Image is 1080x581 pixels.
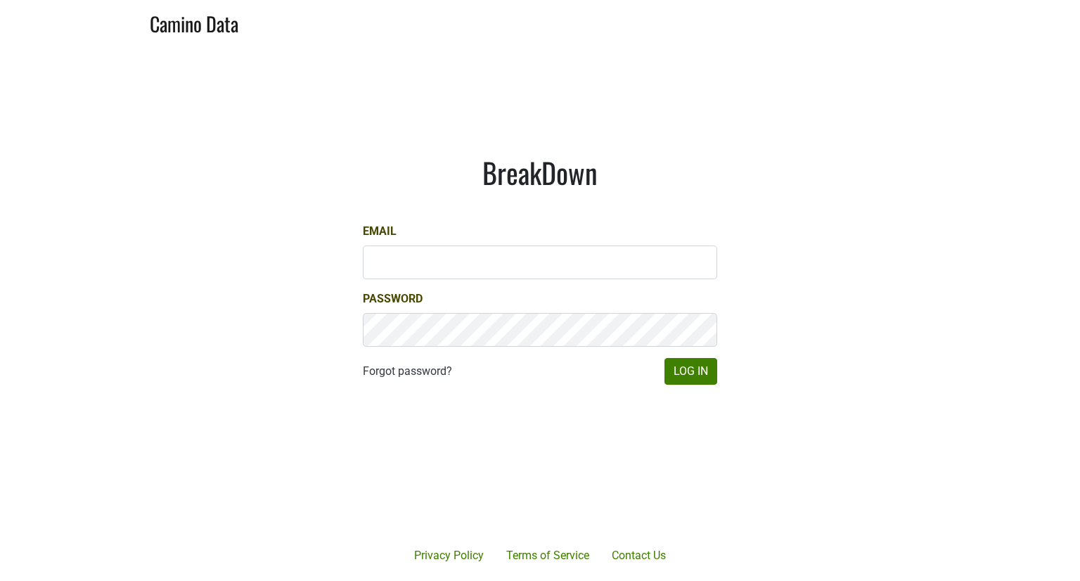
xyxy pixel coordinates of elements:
[363,363,452,380] a: Forgot password?
[150,6,238,39] a: Camino Data
[363,290,423,307] label: Password
[600,542,677,570] a: Contact Us
[495,542,600,570] a: Terms of Service
[664,358,717,385] button: Log In
[403,542,495,570] a: Privacy Policy
[363,223,397,240] label: Email
[363,155,717,189] h1: BreakDown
